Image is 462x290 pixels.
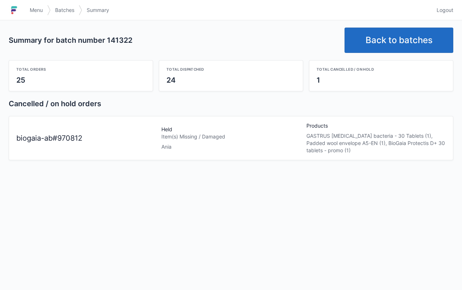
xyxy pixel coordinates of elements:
span: Menu [30,7,43,14]
span: Summary [87,7,109,14]
div: 25 [16,75,145,85]
div: Total cancelled / on hold [317,66,446,72]
a: Logout [432,4,453,17]
div: 24 [166,75,296,85]
span: Logout [437,7,453,14]
a: Summary [82,4,114,17]
img: logo-small.jpg [9,4,20,16]
img: svg> [79,1,82,19]
div: 1 [317,75,446,85]
a: Menu [25,4,47,17]
div: Products [304,122,449,154]
div: Item(s) Missing / Damaged [161,133,301,140]
img: svg> [47,1,51,19]
h2: Cancelled / on hold orders [9,99,453,109]
div: Total dispatched [166,66,296,72]
div: Total orders [16,66,145,72]
h2: Summary for batch number 141322 [9,35,339,45]
a: Back to batches [345,28,453,53]
div: biogaia-ab#970812 [13,133,158,144]
div: Held [158,126,304,150]
a: Batches [51,4,79,17]
div: GASTRUS [MEDICAL_DATA] bacteria - 30 Tablets (1), Padded wool envelope A5-EN (1), BioGaia Protect... [306,132,446,154]
div: Ania [161,143,301,150]
span: Batches [55,7,74,14]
